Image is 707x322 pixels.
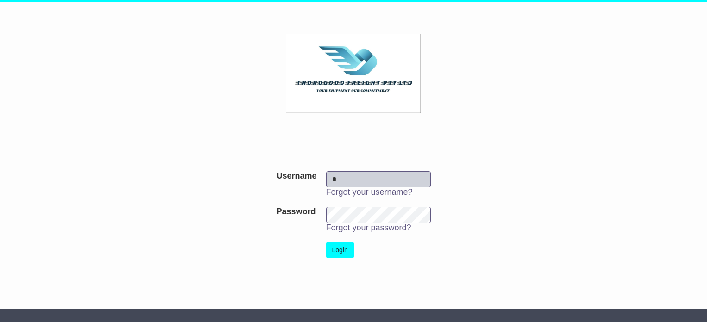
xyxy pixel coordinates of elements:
label: Username [276,171,316,181]
a: Forgot your password? [326,223,411,232]
a: Forgot your username? [326,187,413,197]
img: Thorogood Freight Pty Ltd [286,34,421,113]
label: Password [276,207,316,217]
button: Login [326,242,354,258]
